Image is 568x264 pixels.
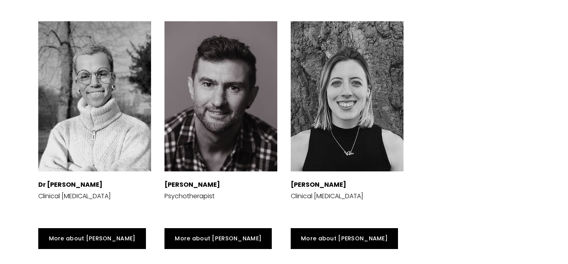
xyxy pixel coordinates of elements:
[38,228,146,249] a: More about [PERSON_NAME]
[291,180,363,201] p: Clinical [MEDICAL_DATA]
[164,180,220,201] p: Psychotherapist
[164,228,272,249] a: More about [PERSON_NAME]
[164,180,220,189] strong: [PERSON_NAME]
[38,180,111,201] p: Clinical [MEDICAL_DATA]
[291,228,398,249] a: More about [PERSON_NAME]
[38,180,103,189] strong: Dr [PERSON_NAME]
[291,180,346,189] strong: [PERSON_NAME]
